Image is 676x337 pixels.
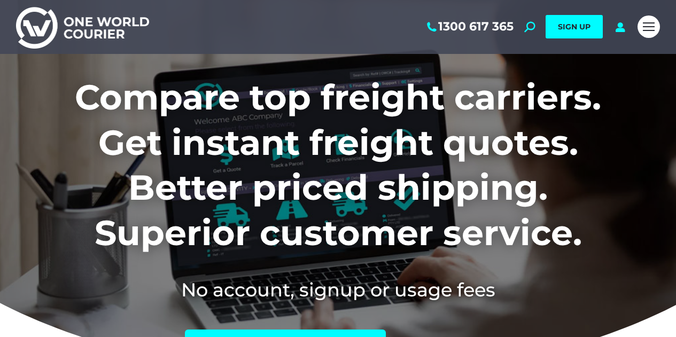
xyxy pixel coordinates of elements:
a: 1300 617 365 [425,20,514,34]
a: Mobile menu icon [638,15,660,38]
h1: Compare top freight carriers. Get instant freight quotes. Better priced shipping. Superior custom... [16,75,660,255]
a: SIGN UP [546,15,603,38]
h2: No account, signup or usage fees [16,277,660,303]
img: One World Courier [16,5,149,49]
span: SIGN UP [558,22,590,32]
